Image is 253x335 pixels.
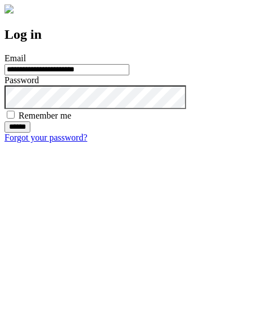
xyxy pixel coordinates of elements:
[4,53,26,63] label: Email
[4,4,13,13] img: logo-4e3dc11c47720685a147b03b5a06dd966a58ff35d612b21f08c02c0306f2b779.png
[19,111,71,120] label: Remember me
[4,133,87,142] a: Forgot your password?
[4,75,39,85] label: Password
[4,27,249,42] h2: Log in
